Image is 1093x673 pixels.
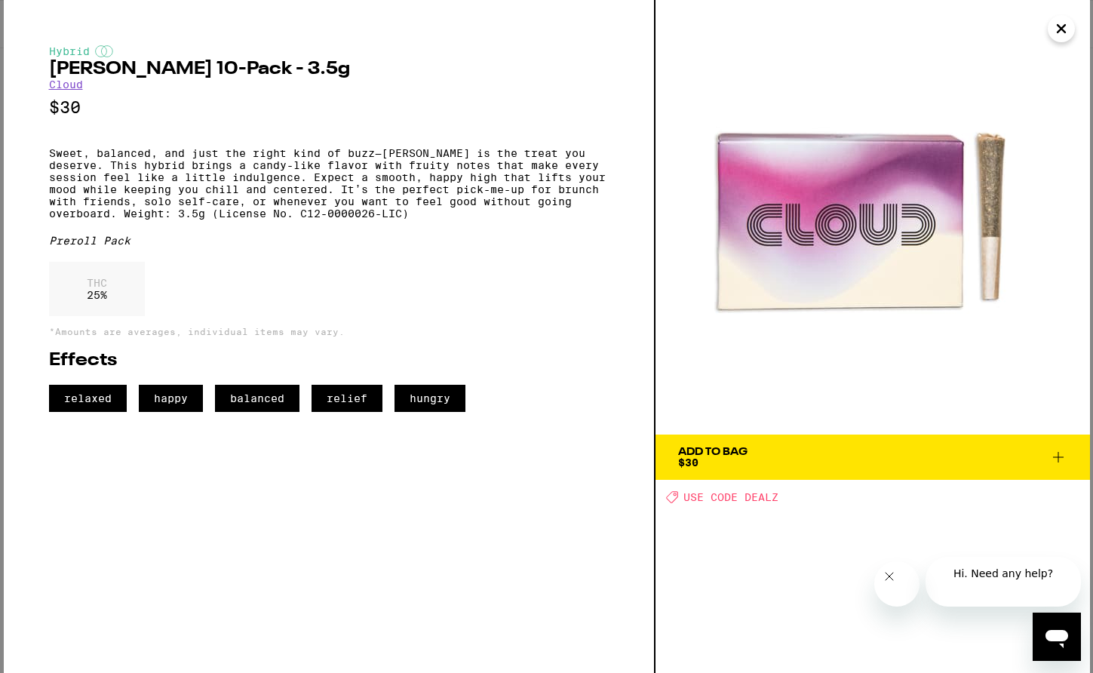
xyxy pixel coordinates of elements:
[678,447,748,457] div: Add To Bag
[49,352,609,370] h2: Effects
[49,98,609,117] p: $30
[655,435,1090,480] button: Add To Bag$30
[49,147,609,220] p: Sweet, balanced, and just the right kind of buzz—[PERSON_NAME] is the treat you deserve. This hyb...
[49,327,609,336] p: *Amounts are averages, individual items may vary.
[683,491,778,503] span: USE CODE DEALZ
[95,45,113,57] img: hybridColor.svg
[49,262,145,316] div: 25 %
[1048,15,1075,42] button: Close
[49,78,83,91] a: Cloud
[49,45,609,57] div: Hybrid
[49,235,609,247] div: Preroll Pack
[312,385,382,412] span: relief
[926,557,1081,607] iframe: Message from company
[49,60,609,78] h2: [PERSON_NAME] 10-Pack - 3.5g
[1033,613,1081,661] iframe: Button to launch messaging window
[49,385,127,412] span: relaxed
[678,456,698,469] span: $30
[87,277,107,289] p: THC
[215,385,299,412] span: balanced
[395,385,465,412] span: hungry
[139,385,203,412] span: happy
[874,561,920,607] iframe: Close message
